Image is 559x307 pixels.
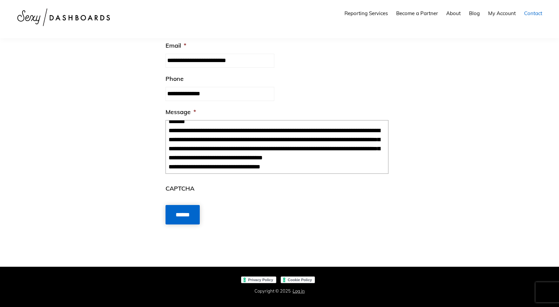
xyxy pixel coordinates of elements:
span: About [446,10,461,16]
label: Message [166,108,196,116]
span: Reporting Services [344,10,388,16]
img: Sexy Dashboards [13,3,114,31]
label: Email [166,42,186,49]
a: Reporting Services [341,4,391,22]
iframe: Privacy Policy [241,276,280,284]
a: Log in [293,288,305,295]
a: Become a Partner [393,4,441,22]
iframe: Cookie Policy [281,276,318,284]
span: My Account [488,10,516,16]
a: My Account [485,4,519,22]
a: Blog [466,4,483,22]
label: Phone [166,75,184,83]
a: About [443,4,464,22]
span: Blog [469,10,480,16]
a: Contact [521,4,546,22]
span: Become a Partner [396,10,438,16]
label: CAPTCHA [166,185,194,192]
span: Contact [524,10,542,16]
nav: Main [341,4,546,22]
